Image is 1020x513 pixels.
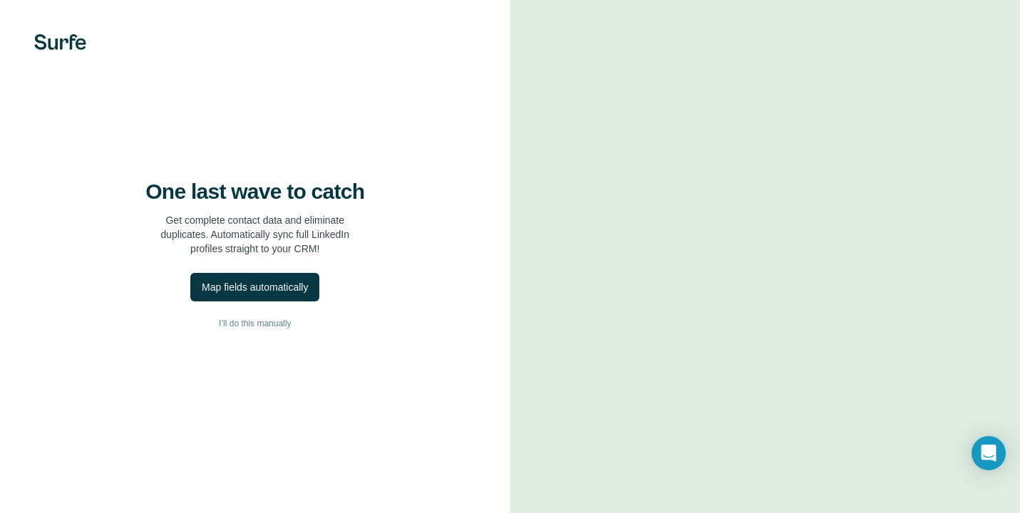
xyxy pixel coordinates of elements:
[219,317,291,330] span: I’ll do this manually
[160,213,349,256] p: Get complete contact data and eliminate duplicates. Automatically sync full LinkedIn profiles str...
[29,313,482,334] button: I’ll do this manually
[145,179,364,204] h4: One last wave to catch
[202,280,308,294] div: Map fields automatically
[972,436,1006,470] div: Open Intercom Messenger
[34,34,86,50] img: Surfe's logo
[190,273,319,301] button: Map fields automatically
